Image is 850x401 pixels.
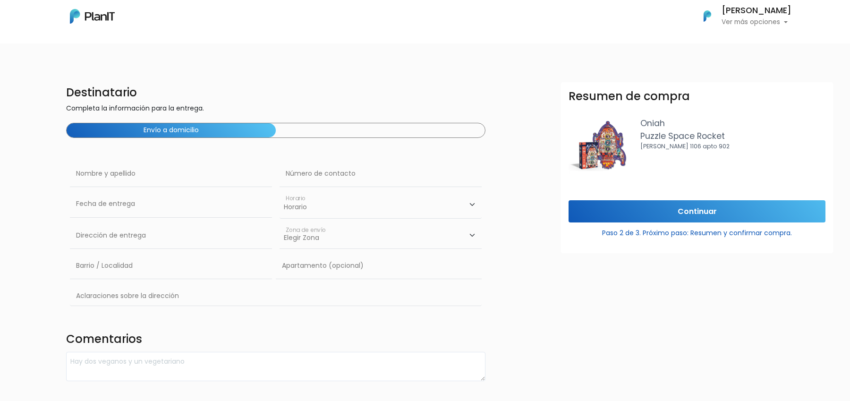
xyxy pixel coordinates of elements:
[66,86,485,100] h4: Destinatario
[70,222,272,249] input: Dirección de entrega
[722,19,791,26] p: Ver más opciones
[70,253,272,279] input: Barrio / Localidad
[569,117,633,181] img: image__64_.png
[66,333,485,348] h4: Comentarios
[280,161,482,187] input: Número de contacto
[722,7,791,15] h6: [PERSON_NAME]
[70,191,272,217] input: Fecha de entrega
[640,117,825,129] p: Oniah
[640,142,825,151] p: [PERSON_NAME] 1106 apto 902
[569,200,825,222] input: Continuar
[640,130,825,142] p: Puzzle Space Rocket
[70,9,115,24] img: PlanIt Logo
[569,224,825,238] p: Paso 2 de 3. Próximo paso: Resumen y confirmar compra.
[691,4,791,28] button: PlanIt Logo [PERSON_NAME] Ver más opciones
[276,253,482,279] input: Apartamento (opcional)
[70,161,272,187] input: Nombre y apellido
[67,123,276,137] button: Envío a domicilio
[697,6,718,26] img: PlanIt Logo
[66,103,485,115] p: Completa la información para la entrega.
[70,283,482,306] input: Aclaraciones sobre la dirección
[569,90,690,103] h3: Resumen de compra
